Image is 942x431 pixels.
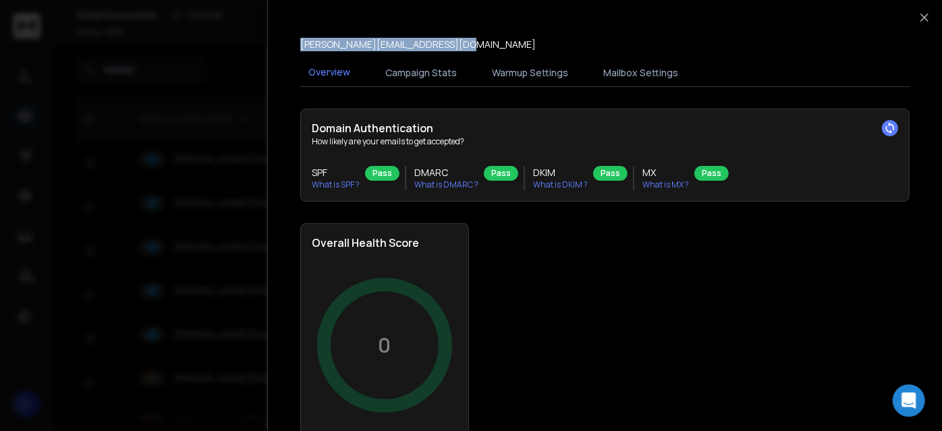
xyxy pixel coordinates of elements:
[642,179,689,190] p: What is MX ?
[642,166,689,179] h3: MX
[379,333,391,357] p: 0
[414,166,478,179] h3: DMARC
[484,58,576,88] button: Warmup Settings
[595,58,686,88] button: Mailbox Settings
[300,38,536,51] p: [PERSON_NAME][EMAIL_ADDRESS][DOMAIN_NAME]
[533,166,588,179] h3: DKIM
[484,166,518,181] div: Pass
[593,166,628,181] div: Pass
[533,179,588,190] p: What is DKIM ?
[312,120,898,136] h2: Domain Authentication
[414,179,478,190] p: What is DMARC ?
[377,58,465,88] button: Campaign Stats
[300,57,358,88] button: Overview
[312,166,360,179] h3: SPF
[694,166,729,181] div: Pass
[893,384,925,417] div: Open Intercom Messenger
[312,136,898,147] p: How likely are your emails to get accepted?
[312,179,360,190] p: What is SPF ?
[365,166,399,181] div: Pass
[312,235,458,251] h2: Overall Health Score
